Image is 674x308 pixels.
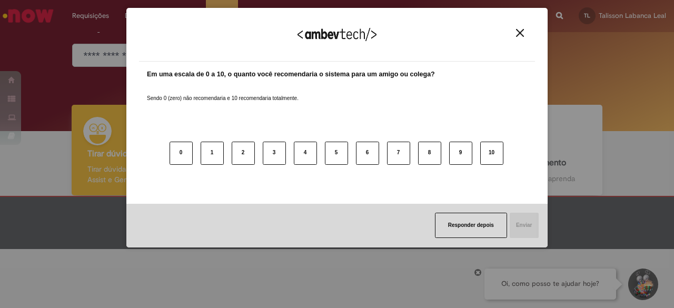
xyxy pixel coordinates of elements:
button: 6 [356,142,379,165]
button: 5 [325,142,348,165]
button: Responder depois [435,213,507,238]
button: 8 [418,142,441,165]
img: Close [516,29,524,37]
button: 10 [480,142,503,165]
button: 0 [170,142,193,165]
button: 4 [294,142,317,165]
button: 1 [201,142,224,165]
img: Logo Ambevtech [298,28,376,41]
button: Close [513,28,527,37]
button: 9 [449,142,472,165]
button: 2 [232,142,255,165]
label: Em uma escala de 0 a 10, o quanto você recomendaria o sistema para um amigo ou colega? [147,69,435,80]
button: 3 [263,142,286,165]
label: Sendo 0 (zero) não recomendaria e 10 recomendaria totalmente. [147,82,299,102]
button: 7 [387,142,410,165]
